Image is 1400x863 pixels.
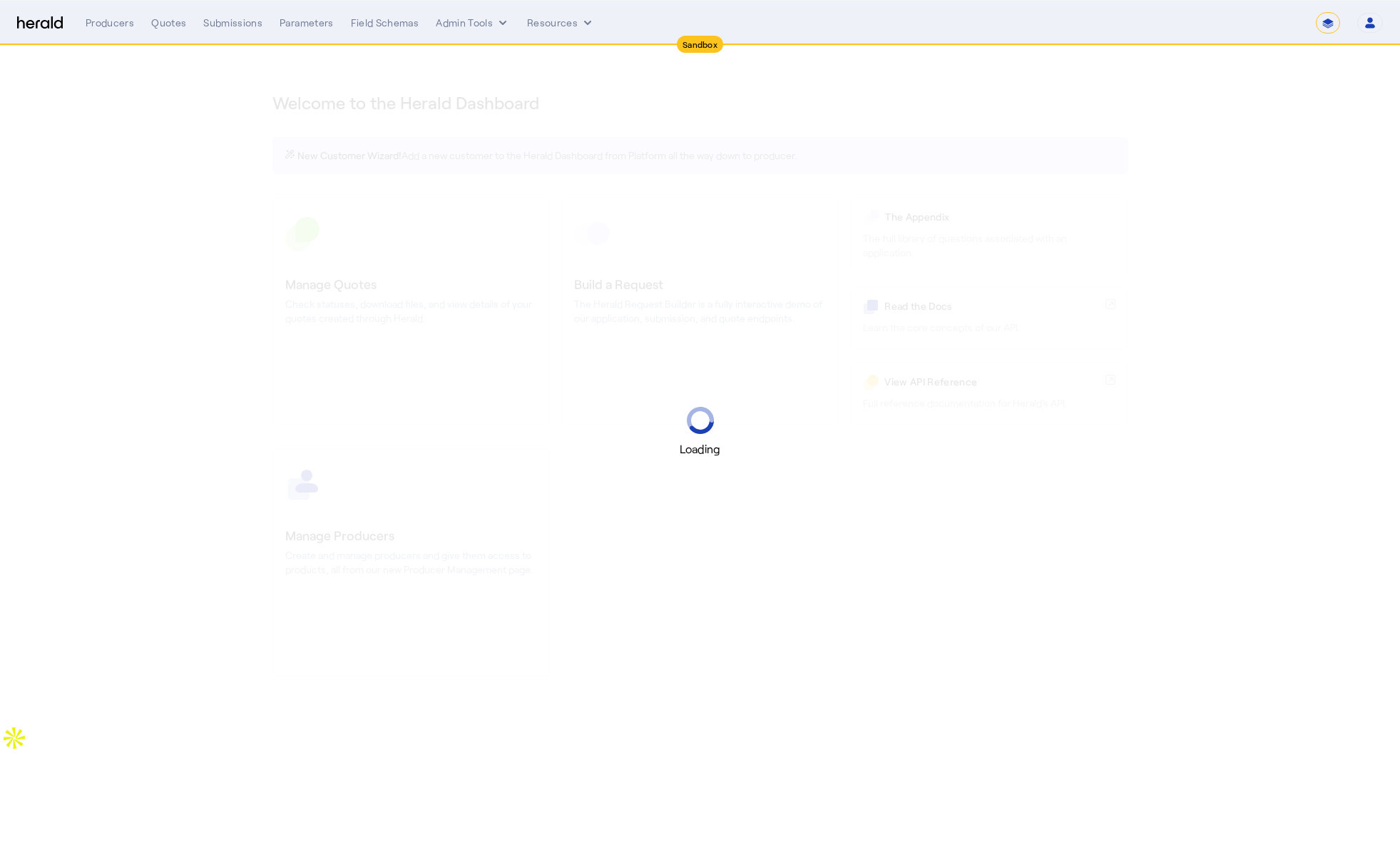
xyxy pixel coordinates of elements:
[17,16,63,30] img: Herald Logo
[677,36,723,53] div: Sandbox
[280,16,334,30] div: Parameters
[527,16,595,30] button: Resources dropdown menu
[86,16,134,30] div: Producers
[151,16,186,30] div: Quotes
[351,16,419,30] div: Field Schemas
[436,16,510,30] button: internal dropdown menu
[203,16,262,30] div: Submissions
